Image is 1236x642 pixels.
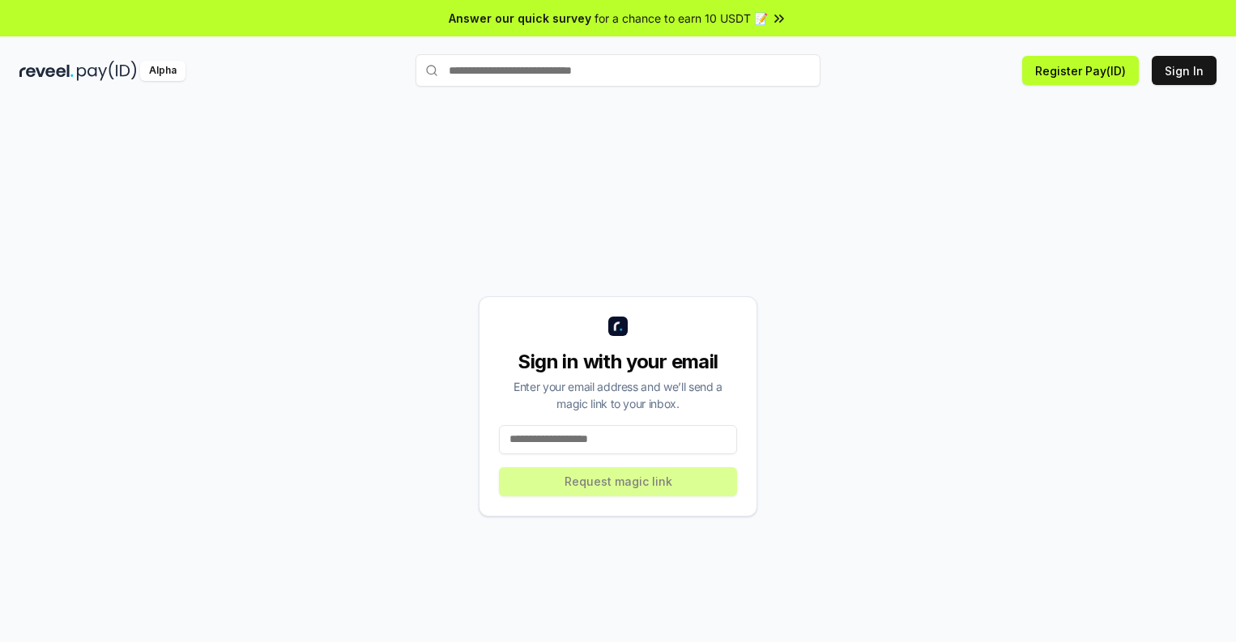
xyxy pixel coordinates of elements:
img: pay_id [77,61,137,81]
span: Answer our quick survey [449,10,591,27]
div: Sign in with your email [499,349,737,375]
button: Register Pay(ID) [1022,56,1139,85]
img: reveel_dark [19,61,74,81]
img: logo_small [608,317,628,336]
span: for a chance to earn 10 USDT 📝 [595,10,768,27]
div: Alpha [140,61,185,81]
button: Sign In [1152,56,1217,85]
div: Enter your email address and we’ll send a magic link to your inbox. [499,378,737,412]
